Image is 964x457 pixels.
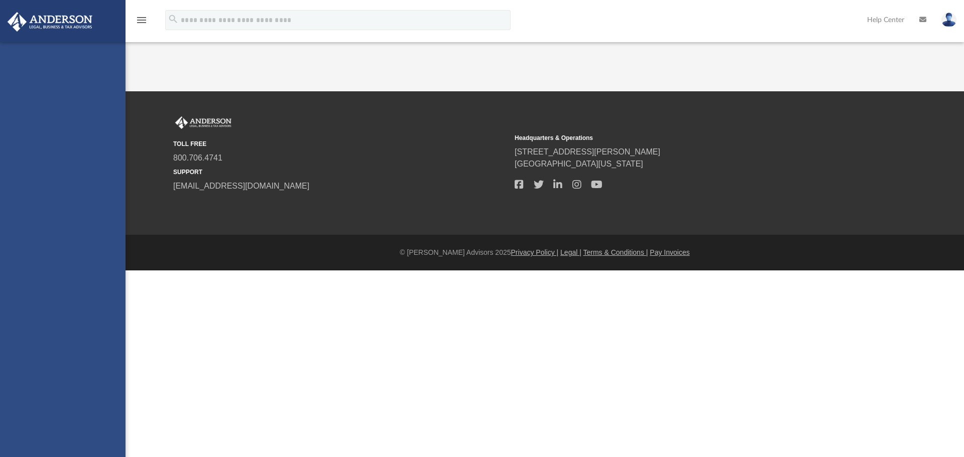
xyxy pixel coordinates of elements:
a: Terms & Conditions | [583,248,648,256]
i: search [168,14,179,25]
a: [STREET_ADDRESS][PERSON_NAME] [515,147,660,156]
a: Pay Invoices [650,248,689,256]
a: 800.706.4741 [173,154,222,162]
a: menu [136,19,148,26]
img: Anderson Advisors Platinum Portal [173,116,233,129]
small: Headquarters & Operations [515,133,849,142]
i: menu [136,14,148,26]
a: [GEOGRAPHIC_DATA][US_STATE] [515,160,643,168]
div: © [PERSON_NAME] Advisors 2025 [126,247,964,258]
a: Legal | [560,248,581,256]
small: SUPPORT [173,168,508,177]
small: TOLL FREE [173,139,508,148]
img: Anderson Advisors Platinum Portal [5,12,95,32]
a: [EMAIL_ADDRESS][DOMAIN_NAME] [173,182,309,190]
img: User Pic [941,13,956,27]
a: Privacy Policy | [511,248,559,256]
